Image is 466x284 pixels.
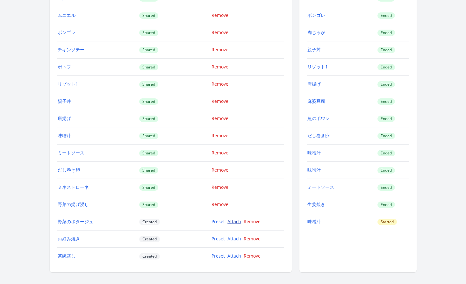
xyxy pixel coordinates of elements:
[139,98,158,105] span: Shared
[58,218,93,224] a: 野菜のポタージュ
[58,115,71,121] a: 唐揚げ
[58,184,89,190] a: ミネストローネ
[58,150,84,156] a: ミートソース
[307,201,325,207] a: 生姜焼き
[139,202,158,208] span: Shared
[139,64,158,70] span: Shared
[307,46,321,53] a: 親子丼
[244,236,261,242] a: Remove
[377,12,395,19] span: Ended
[58,12,75,18] a: ムニエル
[211,46,228,53] a: Remove
[307,12,325,18] a: ボンゴレ
[227,236,241,242] a: Attach
[307,29,325,35] a: 肉じゃが
[139,167,158,174] span: Shared
[58,98,71,104] a: 親子丼
[377,64,395,70] span: Ended
[58,29,75,35] a: ボンゴレ
[211,253,225,259] a: Preset
[377,98,395,105] span: Ended
[377,184,395,191] span: Ended
[211,29,228,35] a: Remove
[139,133,158,139] span: Shared
[227,218,241,224] a: Attach
[211,201,228,207] a: Remove
[211,184,228,190] a: Remove
[307,81,321,87] a: 唐揚げ
[307,218,321,224] a: 味噌汁
[377,167,395,174] span: Ended
[139,219,160,225] span: Created
[211,115,228,121] a: Remove
[211,64,228,70] a: Remove
[58,46,84,53] a: チキンソテー
[211,236,225,242] a: Preset
[58,167,80,173] a: だし巻き卵
[139,253,160,259] span: Created
[139,184,158,191] span: Shared
[307,184,334,190] a: ミートソース
[377,219,397,225] span: Started
[58,132,71,138] a: 味噌汁
[211,218,225,224] a: Preset
[58,253,75,259] a: 茶碗蒸し
[139,150,158,156] span: Shared
[58,236,80,242] a: お好み焼き
[377,30,395,36] span: Ended
[377,81,395,88] span: Ended
[377,133,395,139] span: Ended
[307,64,328,70] a: リゾット1
[244,218,261,224] a: Remove
[139,81,158,88] span: Shared
[58,81,78,87] a: リゾット1
[377,116,395,122] span: Ended
[307,132,330,138] a: だし巻き卵
[211,150,228,156] a: Remove
[307,98,325,104] a: 麻婆豆腐
[58,64,71,70] a: ポトフ
[307,167,321,173] a: 味噌汁
[227,253,241,259] a: Attach
[307,150,321,156] a: 味噌汁
[211,132,228,138] a: Remove
[58,201,89,207] a: 野菜の揚げ浸し
[139,30,158,36] span: Shared
[211,81,228,87] a: Remove
[307,115,330,121] a: 魚のポワレ
[377,150,395,156] span: Ended
[139,116,158,122] span: Shared
[139,12,158,19] span: Shared
[377,202,395,208] span: Ended
[211,167,228,173] a: Remove
[377,47,395,53] span: Ended
[139,47,158,53] span: Shared
[211,98,228,104] a: Remove
[244,253,261,259] a: Remove
[139,236,160,242] span: Created
[211,12,228,18] a: Remove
